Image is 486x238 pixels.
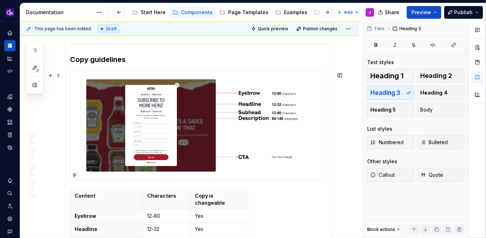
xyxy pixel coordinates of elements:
button: Callout [367,168,415,182]
span: Numbered [370,139,404,146]
span: This page has been edited. [34,26,92,32]
button: Quote [417,168,465,182]
button: Add [335,7,361,17]
a: Design tokens [4,91,16,102]
button: Body [417,103,465,117]
span: Heading 4 [421,89,448,96]
span: Preview [411,9,431,16]
div: Text styles [367,59,394,66]
a: Documentation [4,40,16,51]
button: Publish [444,6,483,19]
span: Draft [106,26,117,32]
button: Tabs [365,24,388,34]
button: Bulleted [417,135,465,149]
span: Quick preview [258,26,288,32]
span: Heading 2 [421,72,452,79]
img: 0784b2da-6f85-42e6-8793-4468946223dc.png [6,8,14,17]
div: Other styles [367,158,397,165]
span: Heading 1 [370,72,404,79]
a: Examples [273,7,310,18]
span: Quote [421,171,444,178]
span: Body [421,106,433,113]
a: Start Here [129,7,168,18]
a: Invite team [4,200,16,212]
button: Publish changes [294,24,341,34]
p: 12-32 [147,226,186,233]
p: 12-80 [147,212,186,220]
a: Components [170,7,215,18]
a: Home [4,27,16,39]
a: Settings [4,213,16,225]
div: J [369,10,371,15]
a: Analytics [4,53,16,64]
div: Examples [284,9,307,16]
button: Quick preview [249,24,291,34]
a: Page Templates [217,7,271,18]
span: 3 [35,68,40,73]
span: Bulleted [421,139,448,146]
img: b7547e65-5612-419e-a16b-28a9261a17eb.png [70,70,326,180]
button: Heading 1 [367,69,415,83]
p: Eyebrow [75,212,139,220]
a: Assets [4,117,16,128]
div: Block actions [367,225,401,234]
p: Headline [75,226,139,233]
p: Characters [147,192,186,199]
a: Data sources [4,142,16,153]
span: Publish [455,9,473,16]
a: Storybook stories [4,129,16,141]
button: Share [375,6,404,19]
a: Code automation [4,66,16,77]
span: Tabs [374,26,384,32]
div: Components [181,9,213,16]
span: Share [385,9,399,16]
span: Publish changes [303,26,337,32]
div: Page tree [56,5,276,19]
a: Components [4,104,16,115]
div: Page Templates [228,9,268,16]
p: Content [75,192,139,199]
span: Add [344,10,353,15]
button: Contact support [4,226,16,237]
span: Callout [370,171,395,178]
div: Documentation [26,9,93,16]
button: Numbered [367,135,415,149]
button: Notifications [4,175,16,186]
p: Copy is changeable [195,192,244,206]
button: Heading 4 [417,86,465,100]
button: Search ⌘K [4,188,16,199]
button: Heading 5 [367,103,415,117]
div: List styles [367,125,392,132]
button: Heading 2 [417,69,465,83]
h3: Copy guidelines [70,55,326,64]
p: Yes [195,226,244,233]
span: Heading 5 [370,106,396,113]
div: Start Here [141,9,166,16]
p: Yes [195,212,244,220]
button: Preview [407,6,441,19]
